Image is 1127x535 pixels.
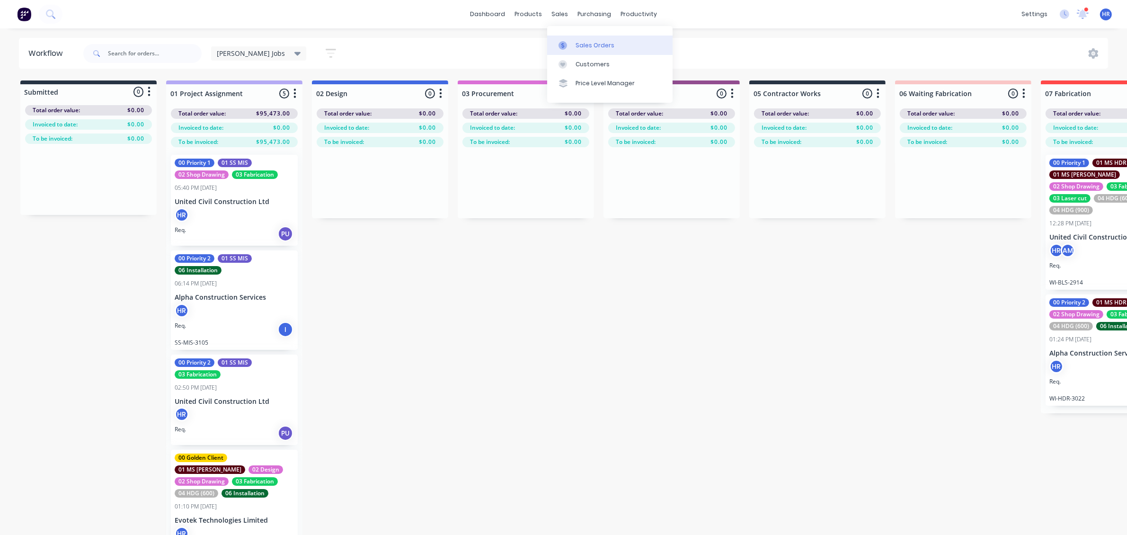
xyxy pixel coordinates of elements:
[710,138,728,146] span: $0.00
[856,124,873,132] span: $0.00
[175,321,186,330] p: Req.
[175,383,217,392] div: 02:50 PM [DATE]
[616,7,662,21] div: productivity
[175,294,294,302] p: Alpha Construction Services
[278,322,293,337] div: I
[178,109,226,118] span: Total order value:
[1049,194,1091,203] div: 03 Laser cut
[762,109,809,118] span: Total order value:
[419,109,436,118] span: $0.00
[1053,124,1098,132] span: Invoiced to date:
[33,106,80,115] span: Total order value:
[175,489,218,498] div: 04 HDG (600)
[1049,298,1089,307] div: 00 Priority 2
[232,170,278,179] div: 03 Fabrication
[108,44,202,63] input: Search for orders...
[171,250,298,350] div: 00 Priority 201 SS MIS06 Installation06:14 PM [DATE]Alpha Construction ServicesHRReq.ISS-MIS-3105
[324,138,364,146] span: To be invoiced:
[127,106,144,115] span: $0.00
[1049,219,1092,228] div: 12:28 PM [DATE]
[324,124,369,132] span: Invoiced to date:
[33,134,72,143] span: To be invoiced:
[1053,138,1093,146] span: To be invoiced:
[616,109,663,118] span: Total order value:
[1049,310,1103,319] div: 02 Shop Drawing
[175,254,214,263] div: 00 Priority 2
[248,465,283,474] div: 02 Design
[710,109,728,118] span: $0.00
[127,134,144,143] span: $0.00
[232,477,278,486] div: 03 Fabrication
[1061,243,1075,258] div: AM
[1053,109,1100,118] span: Total order value:
[175,477,229,486] div: 02 Shop Drawing
[1049,335,1092,344] div: 01:24 PM [DATE]
[465,7,510,21] a: dashboard
[907,109,955,118] span: Total order value:
[175,266,222,275] div: 06 Installation
[907,124,952,132] span: Invoiced to date:
[1049,261,1061,270] p: Req.
[1002,124,1019,132] span: $0.00
[616,124,661,132] span: Invoiced to date:
[419,124,436,132] span: $0.00
[856,138,873,146] span: $0.00
[1049,377,1061,386] p: Req.
[278,226,293,241] div: PU
[218,159,252,167] div: 01 SS MIS
[1049,170,1120,179] div: 01 MS [PERSON_NAME]
[547,55,673,74] a: Customers
[175,159,214,167] div: 00 Priority 1
[175,279,217,288] div: 06:14 PM [DATE]
[222,489,268,498] div: 06 Installation
[28,48,67,59] div: Workflow
[175,398,294,406] p: United Civil Construction Ltd
[178,124,223,132] span: Invoiced to date:
[470,138,510,146] span: To be invoiced:
[547,74,673,93] a: Price Level Manager
[217,48,285,58] span: [PERSON_NAME] Jobs
[175,358,214,367] div: 00 Priority 2
[218,254,252,263] div: 01 SS MIS
[175,454,227,462] div: 00 Golden Client
[1049,322,1093,330] div: 04 HDG (600)
[565,124,582,132] span: $0.00
[907,138,947,146] span: To be invoiced:
[324,109,372,118] span: Total order value:
[1049,206,1093,214] div: 04 HDG (900)
[547,7,573,21] div: sales
[171,155,298,246] div: 00 Priority 101 SS MIS02 Shop Drawing03 Fabrication05:40 PM [DATE]United Civil Construction LtdHR...
[1102,10,1110,18] span: HR
[175,370,221,379] div: 03 Fabrication
[1002,109,1019,118] span: $0.00
[175,339,294,346] p: SS-MIS-3105
[576,41,614,50] div: Sales Orders
[576,79,635,88] div: Price Level Manager
[1049,359,1064,374] div: HR
[218,358,252,367] div: 01 SS MIS
[178,138,218,146] span: To be invoiced:
[175,465,245,474] div: 01 MS [PERSON_NAME]
[171,355,298,446] div: 00 Priority 201 SS MIS03 Fabrication02:50 PM [DATE]United Civil Construction LtdHRReq.PU
[470,124,515,132] span: Invoiced to date:
[573,7,616,21] div: purchasing
[856,109,873,118] span: $0.00
[175,226,186,234] p: Req.
[127,120,144,129] span: $0.00
[273,124,290,132] span: $0.00
[175,517,294,525] p: Evotek Technologies Limited
[470,109,517,118] span: Total order value:
[1049,159,1089,167] div: 00 Priority 1
[17,7,31,21] img: Factory
[175,407,189,421] div: HR
[419,138,436,146] span: $0.00
[762,138,801,146] span: To be invoiced:
[762,124,807,132] span: Invoiced to date:
[175,303,189,318] div: HR
[256,109,290,118] span: $95,473.00
[510,7,547,21] div: products
[175,170,229,179] div: 02 Shop Drawing
[710,124,728,132] span: $0.00
[33,120,78,129] span: Invoiced to date:
[278,426,293,441] div: PU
